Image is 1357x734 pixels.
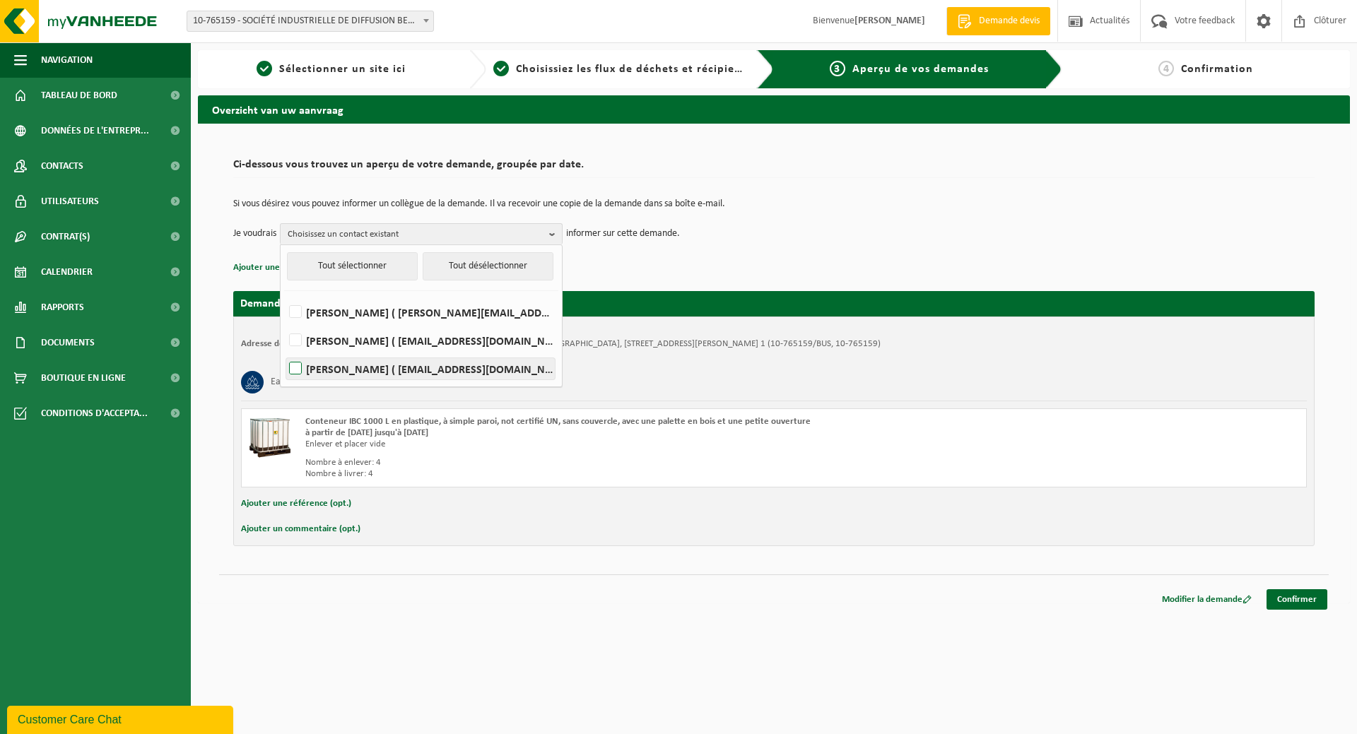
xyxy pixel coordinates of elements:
[305,417,811,426] span: Conteneur IBC 1000 L en plastique, à simple paroi, not certifié UN, sans couvercle, avec une pale...
[233,199,1315,209] p: Si vous désirez vous pouvez informer un collègue de la demande. Il va recevoir une copie de la de...
[280,223,563,244] button: Choisissez un contact existant
[41,219,90,254] span: Contrat(s)
[566,223,680,244] p: informer sur cette demande.
[41,360,126,396] span: Boutique en ligne
[41,396,148,431] span: Conditions d'accepta...
[305,439,830,450] div: Enlever et placer vide
[41,325,95,360] span: Documents
[271,371,490,393] h3: Eaux usées contaminé avec des produits non dangereux
[7,703,236,734] iframe: chat widget
[493,61,509,76] span: 2
[41,290,84,325] span: Rapports
[241,520,360,538] button: Ajouter un commentaire (opt.)
[286,358,555,379] label: [PERSON_NAME] ( [EMAIL_ADDRESS][DOMAIN_NAME] )
[286,302,555,323] label: [PERSON_NAME] ( [PERSON_NAME][EMAIL_ADDRESS][DOMAIN_NAME] )
[946,7,1050,35] a: Demande devis
[187,11,434,32] span: 10-765159 - SOCIÉTÉ INDUSTRIELLE DE DIFFUSION BENELUX - SID - SAINTES
[41,78,117,113] span: Tableau de bord
[305,468,830,480] div: Nombre à livrer: 4
[305,428,428,437] strong: à partir de [DATE] jusqu'à [DATE]
[41,113,149,148] span: Données de l'entrepr...
[41,42,93,78] span: Navigation
[852,64,989,75] span: Aperçu de vos demandes
[287,252,418,280] button: Tout sélectionner
[233,223,276,244] p: Je voudrais
[233,159,1315,178] h2: Ci-dessous vous trouvez un aperçu de votre demande, groupée par date.
[1151,589,1262,610] a: Modifier la demande
[305,457,830,468] div: Nombre à enlever: 4
[241,495,351,513] button: Ajouter une référence (opt.)
[41,184,99,219] span: Utilisateurs
[344,338,881,350] td: SOCIÉTÉ INDUSTRIELLE DE DIFFUSION BENELUX - SID, [GEOGRAPHIC_DATA], [STREET_ADDRESS][PERSON_NAME]...
[975,14,1043,28] span: Demande devis
[205,61,458,78] a: 1Sélectionner un site ici
[249,416,291,458] img: PB-IC-1000-HPE-00-01.png
[198,95,1350,123] h2: Overzicht van uw aanvraag
[1158,61,1174,76] span: 4
[241,339,330,348] strong: Adresse de placement:
[286,330,555,351] label: [PERSON_NAME] ( [EMAIL_ADDRESS][DOMAIN_NAME] )
[233,259,343,277] button: Ajouter une référence (opt.)
[854,16,925,26] strong: [PERSON_NAME]
[423,252,553,280] button: Tout désélectionner
[240,298,347,309] strong: Demande pour [DATE]
[1181,64,1253,75] span: Confirmation
[830,61,845,76] span: 3
[187,11,433,31] span: 10-765159 - SOCIÉTÉ INDUSTRIELLE DE DIFFUSION BENELUX - SID - SAINTES
[257,61,272,76] span: 1
[41,254,93,290] span: Calendrier
[516,64,751,75] span: Choisissiez les flux de déchets et récipients
[288,224,544,245] span: Choisissez un contact existant
[279,64,406,75] span: Sélectionner un site ici
[1267,589,1327,610] a: Confirmer
[493,61,746,78] a: 2Choisissiez les flux de déchets et récipients
[41,148,83,184] span: Contacts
